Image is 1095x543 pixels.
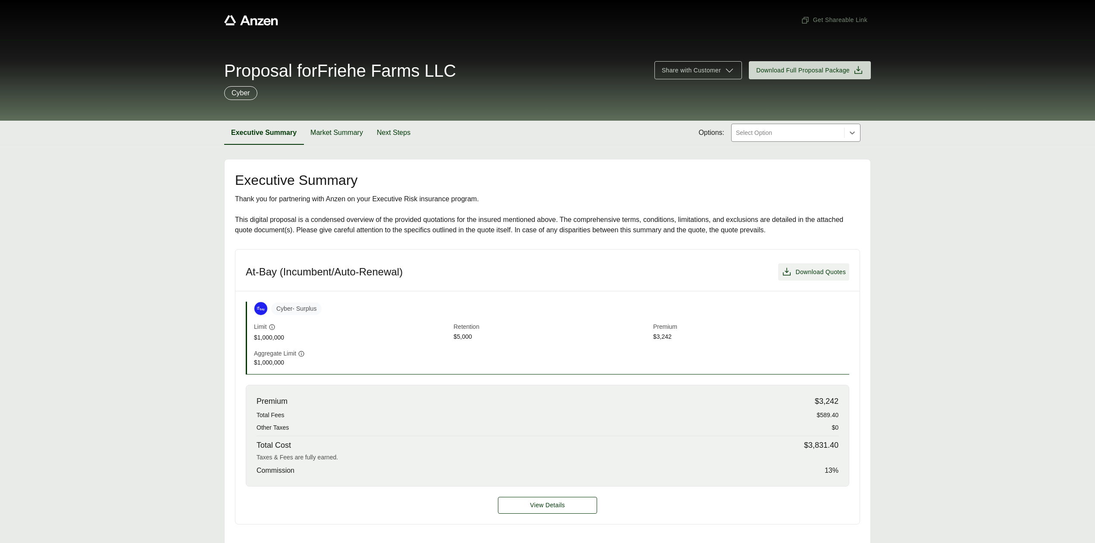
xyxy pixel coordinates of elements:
[254,358,450,367] span: $1,000,000
[271,303,322,315] span: Cyber - Surplus
[698,128,724,138] span: Options:
[224,15,278,25] a: Anzen website
[815,396,838,407] span: $3,242
[370,121,417,145] button: Next Steps
[303,121,370,145] button: Market Summary
[825,465,838,476] span: 13 %
[530,501,565,510] span: View Details
[232,88,250,98] p: Cyber
[498,497,597,514] a: At-Bay (Incumbent/Auto-Renewal) details
[817,411,838,420] span: $589.40
[662,66,721,75] span: Share with Customer
[246,265,403,278] h3: At-Bay (Incumbent/Auto-Renewal)
[653,332,849,342] span: $3,242
[653,322,849,332] span: Premium
[254,349,296,358] span: Aggregate Limit
[257,423,289,432] span: Other Taxes
[257,453,838,462] div: Taxes & Fees are fully earned.
[749,61,871,79] button: Download Full Proposal Package
[832,423,838,432] span: $0
[257,411,285,420] span: Total Fees
[654,61,742,79] button: Share with Customer
[454,332,650,342] span: $5,000
[224,121,303,145] button: Executive Summary
[254,302,267,315] img: At-Bay
[795,268,846,277] span: Download Quotes
[804,440,838,451] span: $3,831.40
[254,333,450,342] span: $1,000,000
[235,173,860,187] h2: Executive Summary
[257,440,291,451] span: Total Cost
[778,263,849,281] button: Download Quotes
[254,322,267,331] span: Limit
[801,16,867,25] span: Get Shareable Link
[224,62,456,79] span: Proposal for Friehe Farms LLC
[798,12,871,28] button: Get Shareable Link
[498,497,597,514] button: View Details
[756,66,850,75] span: Download Full Proposal Package
[235,194,860,235] div: Thank you for partnering with Anzen on your Executive Risk insurance program. This digital propos...
[257,396,288,407] span: Premium
[454,322,650,332] span: Retention
[257,465,294,476] span: Commission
